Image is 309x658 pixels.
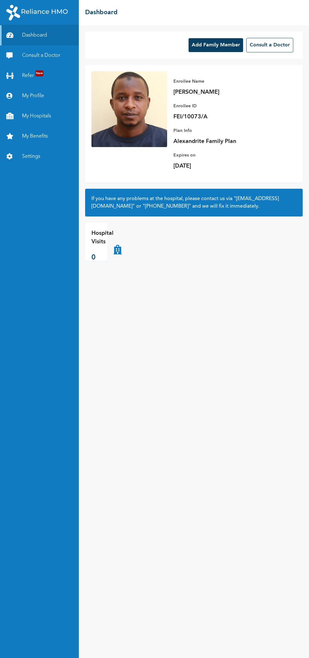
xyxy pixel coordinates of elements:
img: Enrollee [91,71,167,147]
button: Add Family Member [189,38,243,52]
p: Alexandrite Family Plan [173,138,262,145]
p: FEI/10073/A [173,113,262,121]
p: 0 [91,252,114,263]
p: Enrollee Name [173,78,262,85]
a: "[PHONE_NUMBER]" [143,204,191,209]
p: [PERSON_NAME] [173,88,262,96]
p: Enrollee ID [173,102,262,110]
p: Plan Info [173,127,262,134]
p: Expires on [173,151,262,159]
h2: If you have any problems at the hospital, please contact us via or and we will fix it immediately. [91,195,296,210]
img: RelianceHMO's Logo [6,5,68,21]
p: [DATE] [173,162,262,170]
span: New [35,70,44,76]
h2: Dashboard [85,8,118,17]
p: Hospital Visits [91,229,114,246]
button: Consult a Doctor [246,38,293,52]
